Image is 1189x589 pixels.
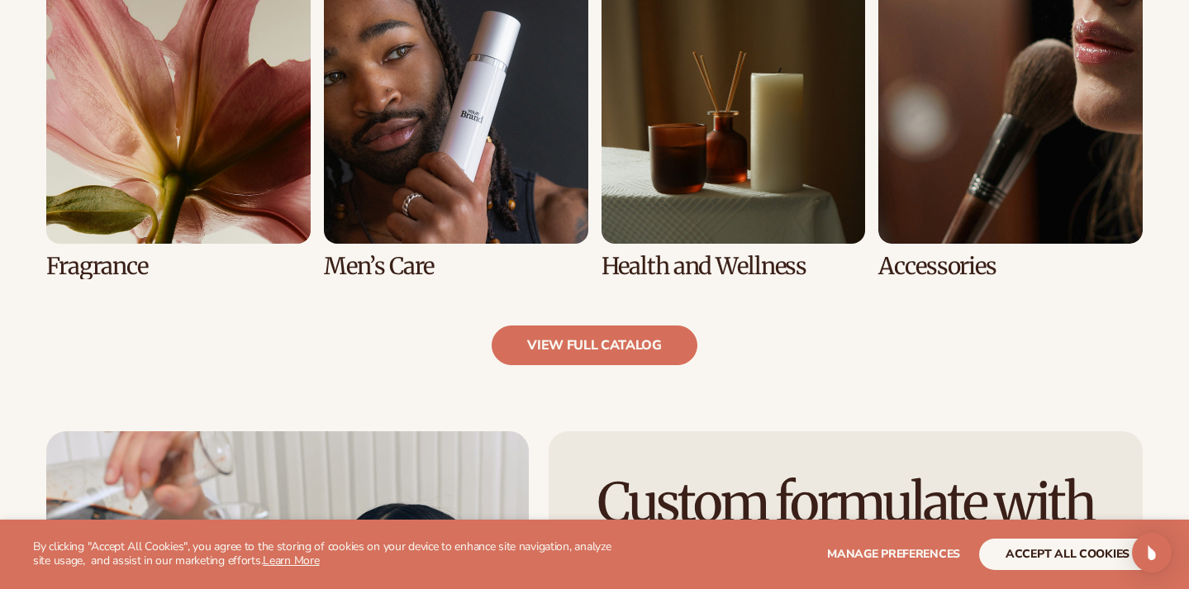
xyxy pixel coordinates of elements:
span: Manage preferences [827,546,960,562]
button: Manage preferences [827,539,960,570]
a: view full catalog [492,325,697,365]
a: Learn More [263,553,319,568]
div: Open Intercom Messenger [1132,533,1172,572]
button: accept all cookies [979,539,1156,570]
p: By clicking "Accept All Cookies", you agree to the storing of cookies on your device to enhance s... [33,540,621,568]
